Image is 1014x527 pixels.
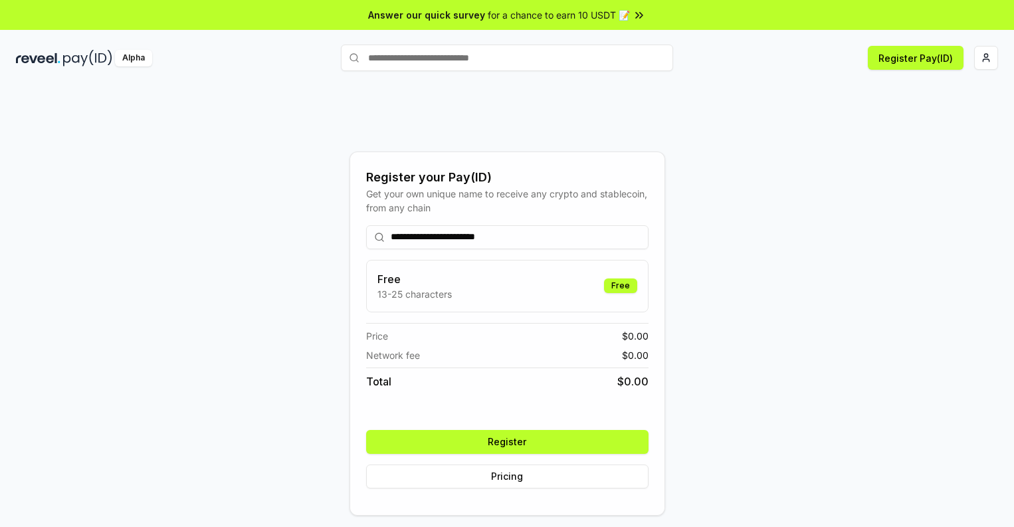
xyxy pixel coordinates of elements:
[366,430,649,454] button: Register
[366,373,391,389] span: Total
[115,50,152,66] div: Alpha
[63,50,112,66] img: pay_id
[622,329,649,343] span: $ 0.00
[366,348,420,362] span: Network fee
[366,168,649,187] div: Register your Pay(ID)
[377,287,452,301] p: 13-25 characters
[16,50,60,66] img: reveel_dark
[488,8,630,22] span: for a chance to earn 10 USDT 📝
[604,278,637,293] div: Free
[617,373,649,389] span: $ 0.00
[622,348,649,362] span: $ 0.00
[366,187,649,215] div: Get your own unique name to receive any crypto and stablecoin, from any chain
[868,46,963,70] button: Register Pay(ID)
[366,329,388,343] span: Price
[366,465,649,488] button: Pricing
[377,271,452,287] h3: Free
[368,8,485,22] span: Answer our quick survey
